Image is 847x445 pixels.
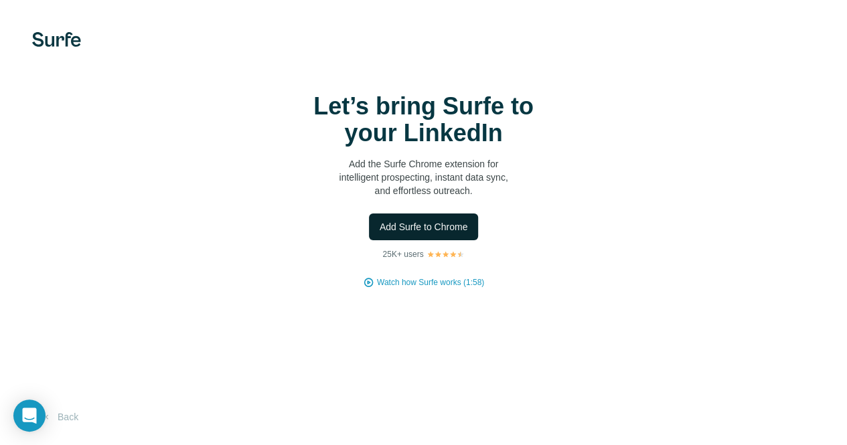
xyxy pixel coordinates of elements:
[377,276,484,288] button: Watch how Surfe works (1:58)
[369,213,479,240] button: Add Surfe to Chrome
[382,248,423,260] p: 25K+ users
[380,220,468,234] span: Add Surfe to Chrome
[32,32,81,47] img: Surfe's logo
[290,93,558,147] h1: Let’s bring Surfe to your LinkedIn
[32,405,88,429] button: Back
[13,399,46,432] div: Open Intercom Messenger
[427,250,465,258] img: Rating Stars
[290,157,558,197] p: Add the Surfe Chrome extension for intelligent prospecting, instant data sync, and effortless out...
